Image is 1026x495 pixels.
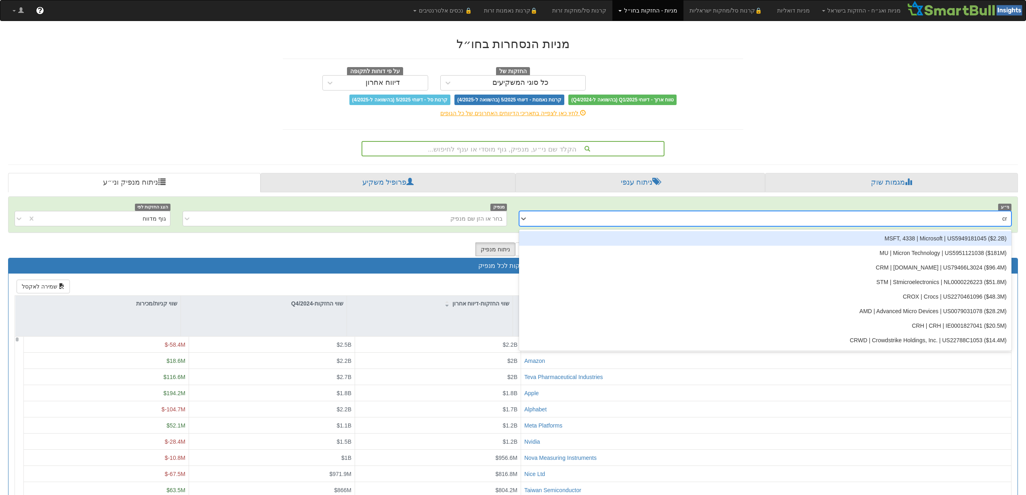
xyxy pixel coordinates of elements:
span: $1.2B [502,438,517,445]
div: UCG | Unicredit | IT0005239360 ‎($10.2M‎)‎ [519,348,1011,362]
button: Teva Pharmaceutical Industries [524,373,603,381]
span: $1.1B [336,422,351,429]
span: $2B [507,358,517,364]
div: הקלד שם ני״ע, מנפיק, גוף מוסדי או ענף לחיפוש... [362,142,664,156]
span: $-67.5M [165,471,185,477]
button: Nvidia [524,438,540,446]
button: ניתוח מנפיק [475,242,515,256]
a: קרנות סל/מחקות זרות [546,0,612,21]
div: דיווח אחרון [366,79,400,87]
button: Nice Ltd [524,470,545,478]
button: Apple [524,389,539,397]
h2: מניות הנסחרות בחו״ל [283,37,743,51]
span: $2.2B [502,341,517,348]
span: קרנות סל - דיווחי 5/2025 (בהשוואה ל-4/2025) [349,95,450,105]
span: $-10.8M [165,455,185,461]
a: 🔒 נכסים אלטרנטיבים [407,0,478,21]
button: Taiwan Semiconductor [524,486,581,494]
span: $18.6M [166,358,185,364]
div: MU | Micron Technology | US5951121038 ‎($181M‎)‎ [519,246,1011,260]
span: $194.2M [164,390,185,396]
div: גוף מדווח [143,215,166,223]
span: $2.7B [336,374,351,380]
span: על פי דוחות לתקופה [347,67,403,76]
span: הצג החזקות לפי [135,204,170,211]
span: $2.5B [336,341,351,348]
button: Amazon [524,357,545,365]
button: שמירה לאקסל [17,280,70,293]
div: שווי קניות/מכירות [15,296,181,311]
span: $1B [341,455,351,461]
span: $116.6M [164,374,185,380]
h3: סה״כ החזקות לכל מנפיק [15,262,1011,270]
div: MSFT, 4338 | Microsoft | US5949181045 ‎($2.2B‎)‎ [519,231,1011,246]
a: פרופיל משקיע [261,173,515,192]
a: ניתוח ענפי [515,173,765,192]
a: מניות ואג״ח - החזקות בישראל [816,0,907,21]
div: כל סוגי המשקיעים [492,79,549,87]
div: שווי החזקות-דיווח אחרון [347,296,513,311]
span: $816.8M [496,471,517,477]
span: $956.6M [496,455,517,461]
button: Meta Platforms [524,421,562,430]
img: Smartbull [907,0,1026,17]
div: CRWD | Crowdstrike Holdings, Inc. | US22788C1053 ‎($14.4M‎)‎ [519,333,1011,348]
span: טווח ארוך - דיווחי Q1/2025 (בהשוואה ל-Q4/2024) [568,95,677,105]
span: $1.8B [336,390,351,396]
span: ? [38,6,42,15]
span: מנפיק [490,204,507,211]
div: AMD | Advanced Micro Devices | US0079031078 ‎($28.2M‎)‎ [519,304,1011,318]
span: קרנות נאמנות - דיווחי 5/2025 (בהשוואה ל-4/2025) [454,95,564,105]
span: $1.5B [336,438,351,445]
div: בחר או הזן שם מנפיק [450,215,502,223]
span: $2.2B [336,358,351,364]
span: $-58.4M [165,341,185,348]
span: $2B [507,374,517,380]
div: CROX | Crocs | US2270461096 ‎($48.3M‎)‎ [519,289,1011,304]
a: מניות דואליות [771,0,816,21]
span: $-28.4M [165,438,185,445]
a: מניות - החזקות בחו״ל [612,0,683,21]
a: מגמות שוק [765,173,1018,192]
span: $804.2M [496,487,517,493]
span: $2.2B [336,406,351,413]
span: $971.9M [330,471,351,477]
div: CRH | CRH | IE0001827041 ‎($20.5M‎)‎ [519,318,1011,333]
div: לחץ כאן לצפייה בתאריכי הדיווחים האחרונים של כל הגופים [277,109,749,117]
a: ניתוח מנפיק וני״ע [8,173,261,192]
div: STM | Stmicroelectronics | NL0000226223 ‎($51.8M‎)‎ [519,275,1011,289]
span: החזקות של [496,67,530,76]
span: $-104.7M [162,406,185,413]
a: ? [30,0,50,21]
button: Alphabet [524,405,547,413]
span: $866M [334,487,351,493]
span: $1.2B [502,422,517,429]
div: CRM | [DOMAIN_NAME] | US79466L3024 ‎($96.4M‎)‎ [519,260,1011,275]
span: $1.7B [502,406,517,413]
button: Nova Measuring Instruments [524,454,597,462]
span: $52.1M [166,422,185,429]
a: 🔒קרנות נאמנות זרות [478,0,547,21]
a: 🔒קרנות סל/מחקות ישראליות [683,0,771,21]
span: $1.8B [502,390,517,396]
span: $63.5M [166,487,185,493]
div: שווי החזקות-Q4/2024 [181,296,347,311]
span: ני״ע [998,204,1011,211]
